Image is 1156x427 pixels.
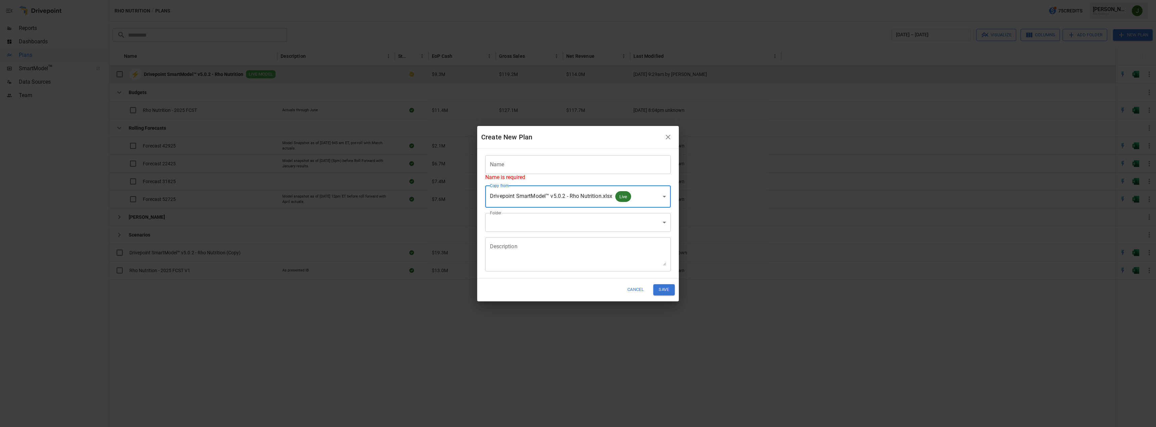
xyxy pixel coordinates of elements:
[485,174,525,180] span: Name is required
[490,193,613,199] span: Drivepoint SmartModel™ v5.0.2 - Rho Nutrition.xlsx
[481,132,661,142] div: Create New Plan
[623,284,648,295] button: Cancel
[490,183,509,188] label: Copy from
[653,284,675,295] button: Save
[490,210,501,216] label: Folder
[615,193,631,201] span: Live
